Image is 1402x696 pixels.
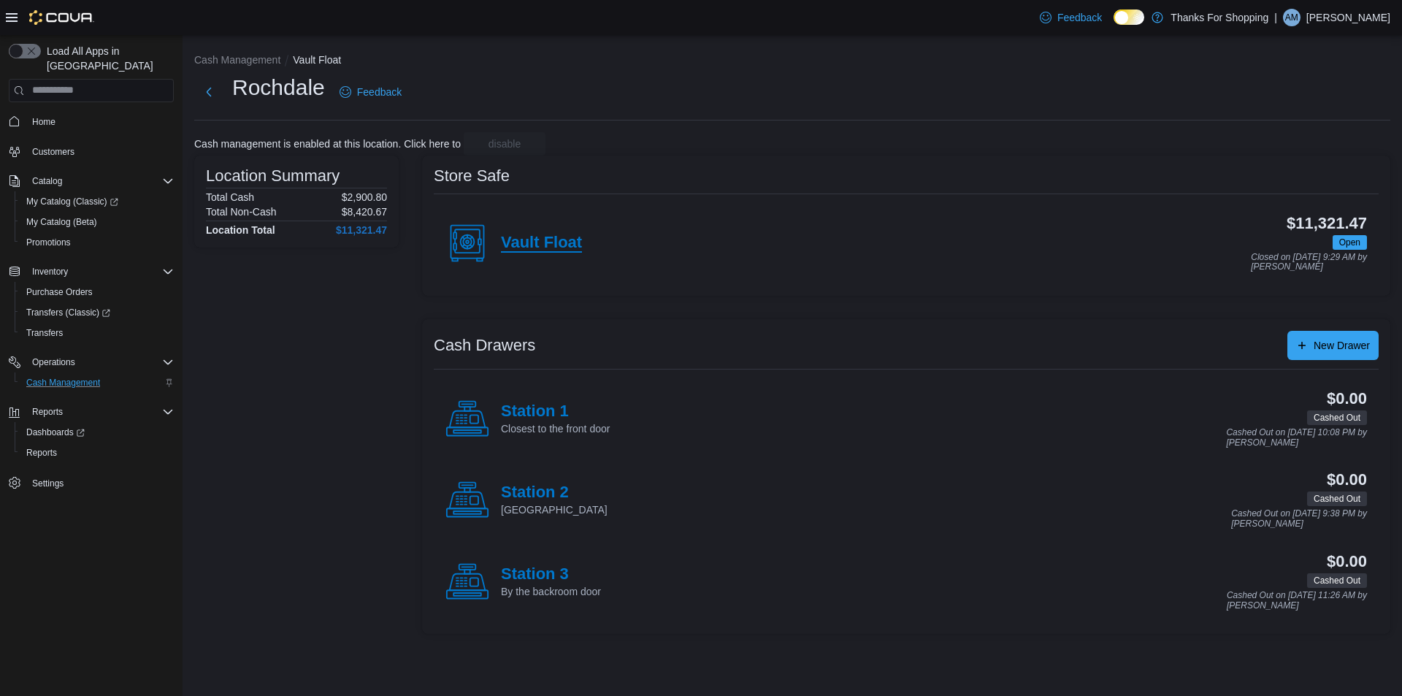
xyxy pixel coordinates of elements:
[15,372,180,393] button: Cash Management
[9,105,174,532] nav: Complex example
[20,444,174,462] span: Reports
[1285,9,1298,26] span: AM
[232,73,325,102] h1: Rochdale
[15,302,180,323] a: Transfers (Classic)
[336,224,387,236] h4: $11,321.47
[26,286,93,298] span: Purchase Orders
[1333,235,1367,250] span: Open
[206,206,277,218] h6: Total Non-Cash
[1034,3,1108,32] a: Feedback
[1314,492,1360,505] span: Cashed Out
[1114,25,1114,26] span: Dark Mode
[20,193,174,210] span: My Catalog (Classic)
[20,324,69,342] a: Transfers
[26,143,80,161] a: Customers
[3,352,180,372] button: Operations
[1274,9,1277,26] p: |
[20,424,174,441] span: Dashboards
[3,111,180,132] button: Home
[206,191,254,203] h6: Total Cash
[20,234,174,251] span: Promotions
[26,263,74,280] button: Inventory
[20,374,174,391] span: Cash Management
[194,53,1390,70] nav: An example of EuiBreadcrumbs
[32,146,74,158] span: Customers
[20,444,63,462] a: Reports
[1114,9,1144,25] input: Dark Mode
[26,403,174,421] span: Reports
[26,113,61,131] a: Home
[15,212,180,232] button: My Catalog (Beta)
[32,266,68,278] span: Inventory
[3,402,180,422] button: Reports
[26,447,57,459] span: Reports
[20,213,103,231] a: My Catalog (Beta)
[434,337,535,354] h3: Cash Drawers
[501,234,582,253] h4: Vault Float
[1307,410,1367,425] span: Cashed Out
[1327,390,1367,408] h3: $0.00
[32,116,55,128] span: Home
[1227,591,1367,611] p: Cashed Out on [DATE] 11:26 AM by [PERSON_NAME]
[3,261,180,282] button: Inventory
[15,422,180,443] a: Dashboards
[29,10,94,25] img: Cova
[501,584,601,599] p: By the backroom door
[1327,553,1367,570] h3: $0.00
[194,138,461,150] p: Cash management is enabled at this location. Click here to
[501,483,608,502] h4: Station 2
[20,283,174,301] span: Purchase Orders
[434,167,510,185] h3: Store Safe
[194,77,223,107] button: Next
[1327,471,1367,489] h3: $0.00
[357,85,402,99] span: Feedback
[26,216,97,228] span: My Catalog (Beta)
[489,137,521,151] span: disable
[194,54,280,66] button: Cash Management
[26,403,69,421] button: Reports
[1231,509,1367,529] p: Cashed Out on [DATE] 9:38 PM by [PERSON_NAME]
[501,421,610,436] p: Closest to the front door
[342,191,387,203] p: $2,900.80
[464,132,545,156] button: disable
[20,324,174,342] span: Transfers
[1251,253,1367,272] p: Closed on [DATE] 9:29 AM by [PERSON_NAME]
[20,213,174,231] span: My Catalog (Beta)
[26,427,85,438] span: Dashboards
[32,356,75,368] span: Operations
[20,193,124,210] a: My Catalog (Classic)
[293,54,341,66] button: Vault Float
[32,175,62,187] span: Catalog
[1339,236,1360,249] span: Open
[20,283,99,301] a: Purchase Orders
[206,167,340,185] h3: Location Summary
[206,224,275,236] h4: Location Total
[1314,411,1360,424] span: Cashed Out
[1057,10,1102,25] span: Feedback
[1307,492,1367,506] span: Cashed Out
[1287,215,1367,232] h3: $11,321.47
[15,323,180,343] button: Transfers
[20,234,77,251] a: Promotions
[20,374,106,391] a: Cash Management
[20,304,174,321] span: Transfers (Classic)
[20,424,91,441] a: Dashboards
[501,402,610,421] h4: Station 1
[26,142,174,161] span: Customers
[342,206,387,218] p: $8,420.67
[26,112,174,131] span: Home
[15,282,180,302] button: Purchase Orders
[26,172,174,190] span: Catalog
[41,44,174,73] span: Load All Apps in [GEOGRAPHIC_DATA]
[26,473,174,492] span: Settings
[15,191,180,212] a: My Catalog (Classic)
[26,307,110,318] span: Transfers (Classic)
[1307,573,1367,588] span: Cashed Out
[1226,428,1367,448] p: Cashed Out on [DATE] 10:08 PM by [PERSON_NAME]
[1314,338,1370,353] span: New Drawer
[1283,9,1301,26] div: Alec Morrow
[1171,9,1268,26] p: Thanks For Shopping
[3,171,180,191] button: Catalog
[15,443,180,463] button: Reports
[26,353,174,371] span: Operations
